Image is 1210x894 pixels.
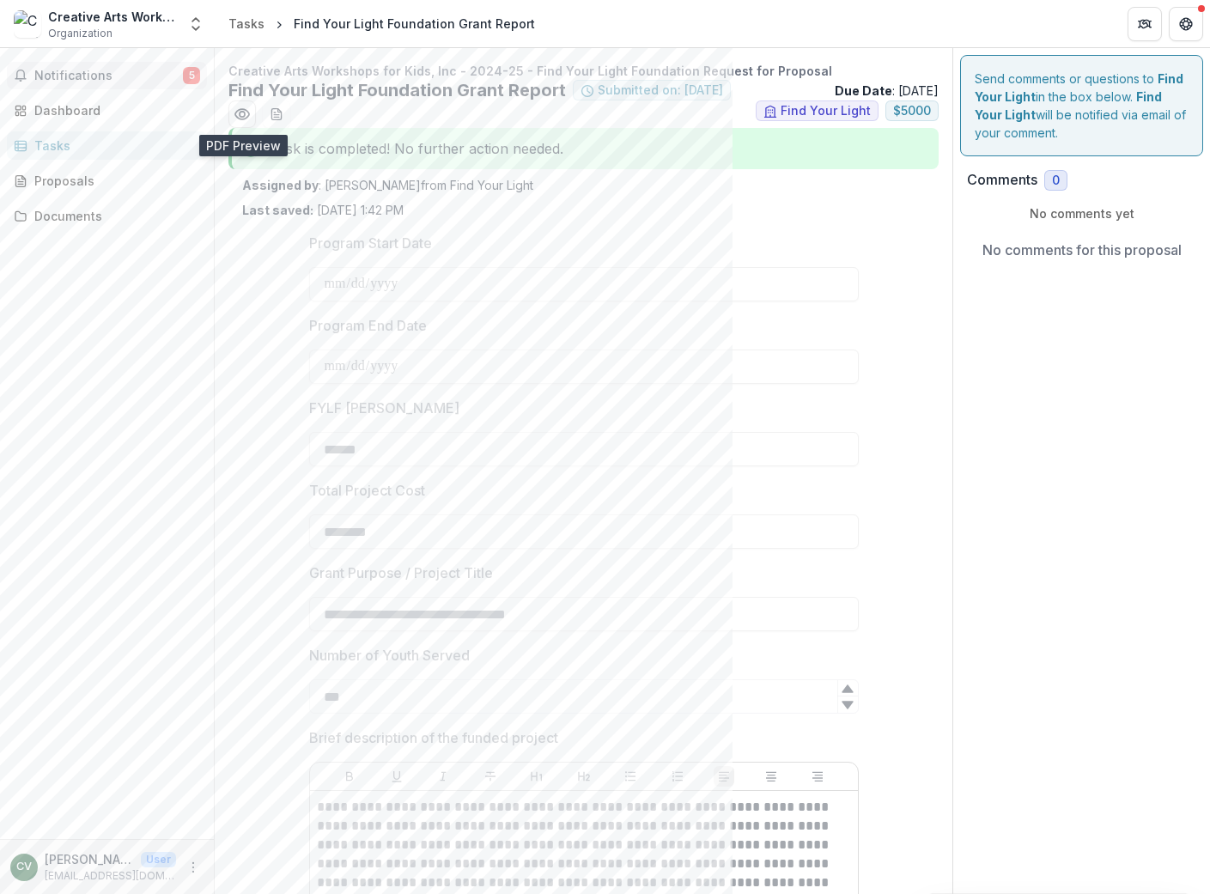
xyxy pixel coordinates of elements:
button: Bold [339,766,360,787]
a: Documents [7,202,207,230]
a: Proposals [7,167,207,195]
a: Dashboard [7,96,207,125]
button: Align Left [714,766,734,787]
a: Tasks [222,11,271,36]
div: Find Your Light Foundation Grant Report [294,15,535,33]
button: Italicize [433,766,453,787]
div: Tasks [34,137,193,155]
p: Total Project Cost [309,480,425,501]
button: More [183,857,204,878]
span: $ 5000 [893,104,931,119]
p: Program Start Date [309,233,432,253]
p: FYLF [PERSON_NAME] [309,398,459,418]
button: Open entity switcher [184,7,208,41]
p: Number of Youth Served [309,645,470,666]
button: Align Right [807,766,828,787]
nav: breadcrumb [222,11,542,36]
button: Strike [480,766,501,787]
span: Notifications [34,69,183,83]
div: Creative Arts Workshops for Kids, Inc. [48,8,177,26]
p: [PERSON_NAME] [45,850,134,868]
p: User [141,852,176,867]
img: Creative Arts Workshops for Kids, Inc. [14,10,41,38]
button: Get Help [1169,7,1203,41]
div: Send comments or questions to in the box below. will be notified via email of your comment. [960,55,1203,156]
button: Partners [1128,7,1162,41]
button: Bullet List [620,766,641,787]
button: Preview d704d549-1e74-4426-8cc5-176a3db58c4f.pdf [228,100,256,128]
p: Program End Date [309,315,427,336]
span: Organization [48,26,112,41]
button: Ordered List [667,766,688,787]
div: Tasks [228,15,264,33]
p: No comments yet [967,204,1196,222]
div: Proposals [34,172,193,190]
h2: Find Your Light Foundation Grant Report [228,80,566,100]
strong: Due Date [835,83,892,98]
div: Clair Vogel [16,861,32,873]
button: Align Center [761,766,781,787]
button: Heading 1 [526,766,547,787]
button: Notifications5 [7,62,207,89]
strong: Last saved: [242,203,313,217]
span: 5 [183,67,200,84]
span: 0 [1052,173,1060,188]
p: [EMAIL_ADDRESS][DOMAIN_NAME] [45,868,176,884]
span: Submitted on: [DATE] [598,83,723,98]
span: Find Your Light [781,104,871,119]
button: Underline [386,766,407,787]
p: : [DATE] [835,82,939,100]
div: Documents [34,207,193,225]
p: : [PERSON_NAME] from Find Your Light [242,176,925,194]
button: download-word-button [263,100,290,128]
p: [DATE] 1:42 PM [242,201,404,219]
strong: Assigned by [242,178,319,192]
button: Heading 2 [574,766,594,787]
p: Brief description of the funded project [309,727,558,748]
a: Tasks [7,131,207,160]
p: No comments for this proposal [982,240,1182,260]
div: Task is completed! No further action needed. [228,128,939,169]
h2: Comments [967,172,1037,188]
div: Dashboard [34,101,193,119]
p: Creative Arts Workshops for Kids, Inc - 2024-25 - Find Your Light Foundation Request for Proposal [228,62,939,80]
p: Grant Purpose / Project Title [309,563,493,583]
